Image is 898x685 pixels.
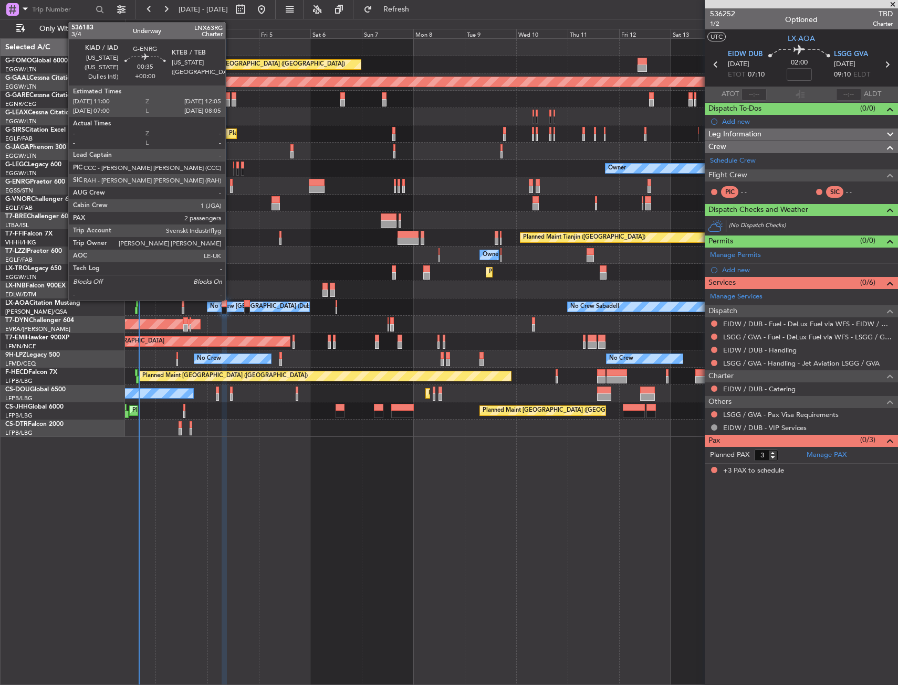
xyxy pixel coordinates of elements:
div: No Crew [GEOGRAPHIC_DATA] (Dublin Intl) [210,299,328,315]
div: Planned Maint [GEOGRAPHIC_DATA] ([GEOGRAPHIC_DATA]) [142,368,308,384]
div: Thu 4 [207,29,259,38]
span: G-GARE [5,92,29,99]
a: EVRA/[PERSON_NAME] [5,325,70,333]
span: [DATE] - [DATE] [179,5,228,14]
div: Add new [722,265,893,274]
div: - - [846,187,870,197]
a: CS-DTRFalcon 2000 [5,421,64,427]
span: (0/0) [860,235,875,246]
div: Planned Maint Tianjin ([GEOGRAPHIC_DATA]) [523,230,645,245]
a: LFPB/LBG [5,377,33,385]
span: 536252 [710,8,735,19]
a: LFPB/LBG [5,429,33,437]
a: G-LEAXCessna Citation XLS [5,110,86,116]
a: EGGW/LTN [5,66,37,73]
a: T7-LZZIPraetor 600 [5,248,62,254]
a: T7-FFIFalcon 7X [5,231,53,237]
span: TBD [873,8,893,19]
div: Sat 6 [310,29,362,38]
span: +3 PAX to schedule [723,466,784,476]
span: Permits [708,236,733,248]
span: Flight Crew [708,169,747,181]
a: EGGW/LTN [5,273,37,281]
div: Planned Maint [GEOGRAPHIC_DATA] ([GEOGRAPHIC_DATA]) [229,126,394,142]
div: PIC [721,186,738,198]
span: ETOT [728,70,745,80]
span: [DATE] [728,59,749,70]
div: Wed 10 [516,29,568,38]
span: T7-BRE [5,213,27,220]
span: ATOT [722,89,739,100]
a: EIDW / DUB - VIP Services [723,423,807,432]
span: (0/3) [860,434,875,445]
span: G-JAGA [5,144,29,151]
div: Planned Maint [GEOGRAPHIC_DATA] ([GEOGRAPHIC_DATA]) [429,386,594,401]
a: T7-EMIHawker 900XP [5,335,69,341]
a: Manage Permits [710,250,761,261]
button: Only With Activity [12,20,114,37]
a: LX-TROLegacy 650 [5,265,61,272]
div: Planned Maint [GEOGRAPHIC_DATA] ([GEOGRAPHIC_DATA]) [132,403,298,419]
a: T7-BREChallenger 604 [5,213,72,220]
a: LFPB/LBG [5,412,33,420]
span: 02:00 [791,58,808,68]
a: G-GAALCessna Citation XLS+ [5,75,92,81]
a: Manage Services [710,292,763,302]
a: EIDW / DUB - Handling [723,346,797,355]
div: (No Dispatch Checks) [729,221,898,232]
span: G-VNOR [5,196,31,202]
span: T7-FFI [5,231,24,237]
span: G-SIRS [5,127,25,133]
span: CS-DOU [5,387,30,393]
button: UTC [707,32,726,41]
a: LFMN/NCE [5,342,36,350]
div: [DATE] [127,21,145,30]
a: LTBA/ISL [5,221,29,229]
div: Owner [483,247,500,263]
span: LSGG GVA [834,49,868,60]
a: CS-DOUGlobal 6500 [5,387,66,393]
span: (0/6) [860,277,875,288]
a: CS-JHHGlobal 6000 [5,404,64,410]
span: 9H-LPZ [5,352,26,358]
div: Fri 12 [619,29,671,38]
a: EGGW/LTN [5,169,37,177]
div: SIC [826,186,843,198]
a: LX-AOACitation Mustang [5,300,80,306]
a: G-ENRGPraetor 600 [5,179,65,185]
div: No Crew [197,351,221,367]
a: EGLF/FAB [5,135,33,143]
span: G-LEAX [5,110,28,116]
a: EIDW / DUB - Fuel - DeLux Fuel via WFS - EIDW / DUB [723,319,893,328]
span: EIDW DUB [728,49,763,60]
a: LSGG / GVA - Fuel - DeLux Fuel via WFS - LSGG / GVA [723,333,893,341]
a: Manage PAX [807,450,847,461]
div: Mon 8 [413,29,465,38]
span: 07:10 [748,70,765,80]
div: Optioned [785,14,818,25]
span: 1/2 [710,19,735,28]
label: Planned PAX [710,450,749,461]
div: No Crew [609,351,633,367]
a: T7-DYNChallenger 604 [5,317,74,324]
div: Tue 2 [104,29,155,38]
span: G-GAAL [5,75,29,81]
span: Pax [708,435,720,447]
a: G-FOMOGlobal 6000 [5,58,68,64]
a: G-JAGAPhenom 300 [5,144,66,151]
span: Dispatch To-Dos [708,103,761,115]
input: Trip Number [32,2,92,17]
span: Dispatch [708,305,737,317]
div: Planned Maint [GEOGRAPHIC_DATA] ([GEOGRAPHIC_DATA]) [180,57,345,72]
span: F-HECD [5,369,28,376]
a: EGLF/FAB [5,204,33,212]
span: Only With Activity [27,25,111,33]
span: LX-AOA [5,300,29,306]
span: 09:10 [834,70,851,80]
button: Refresh [359,1,422,18]
span: G-FOMO [5,58,32,64]
a: EGSS/STN [5,187,33,195]
span: LX-AOA [788,33,815,44]
span: LX-INB [5,283,26,289]
a: G-SIRSCitation Excel [5,127,66,133]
